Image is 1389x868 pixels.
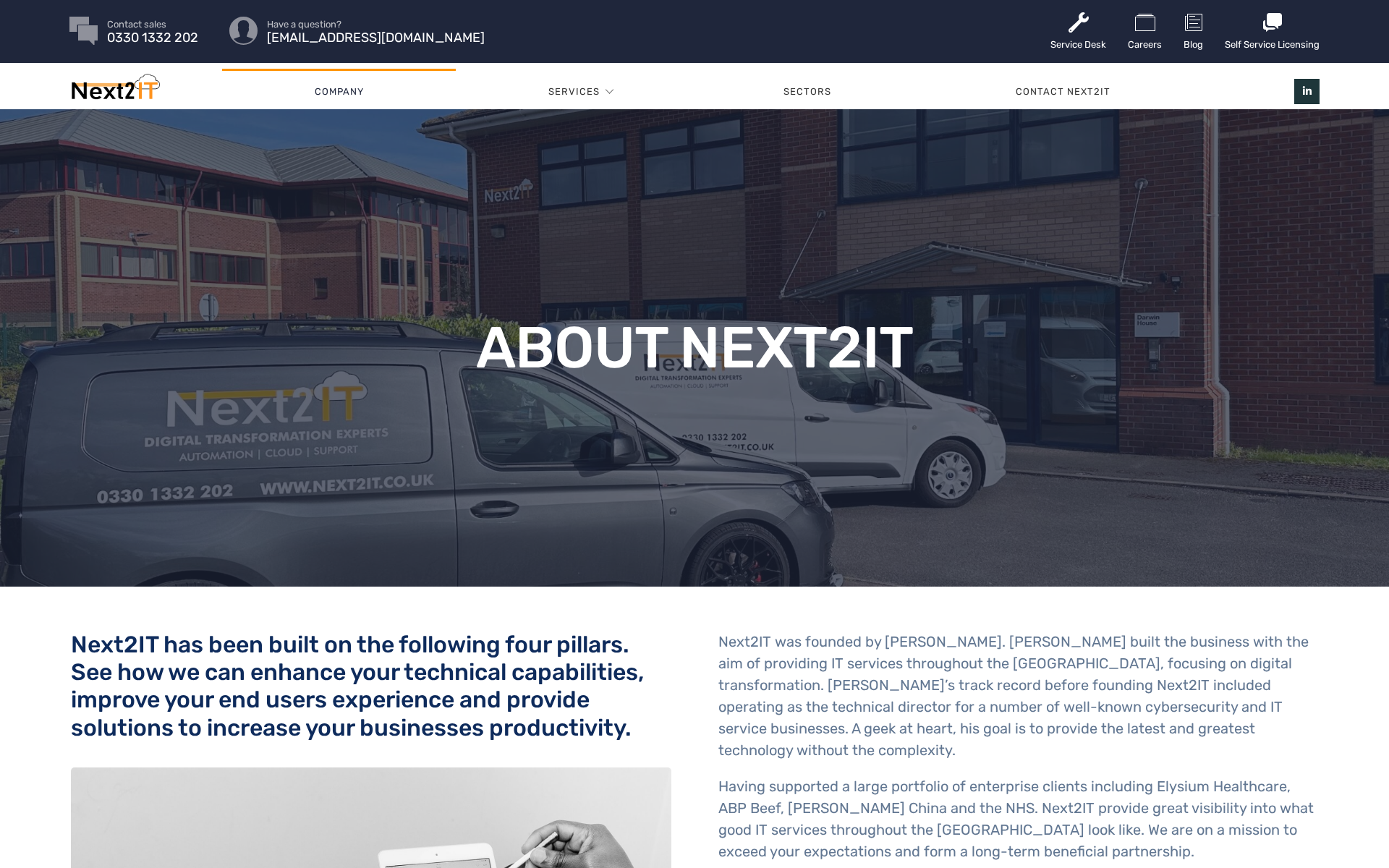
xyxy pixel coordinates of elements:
[924,70,1203,114] a: Contact Next2IT
[107,20,198,43] a: Contact sales 0330 1332 202
[267,20,485,43] a: Have a question? [EMAIL_ADDRESS][DOMAIN_NAME]
[718,775,1319,862] p: Having supported a large portfolio of enterprise clients including Elysium Healthcare, ABP Beef, ...
[69,74,160,106] img: Next2IT
[382,319,1007,377] h1: About Next2IT
[107,33,198,43] span: 0330 1332 202
[222,70,456,114] a: Company
[548,70,600,114] a: Services
[107,20,198,29] span: Contact sales
[71,631,671,742] h2: Next2IT has been built on the following four pillars. See how we can enhance your technical capab...
[267,33,485,43] span: [EMAIL_ADDRESS][DOMAIN_NAME]
[267,20,485,29] span: Have a question?
[692,70,924,114] a: Sectors
[718,631,1319,761] p: Next2IT was founded by [PERSON_NAME]. [PERSON_NAME] built the business with the aim of providing ...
